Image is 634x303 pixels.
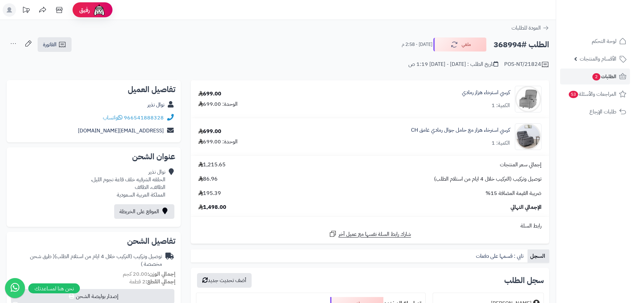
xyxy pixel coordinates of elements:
[589,17,628,31] img: logo-2.png
[123,270,175,278] small: 20.00 كجم
[580,54,616,64] span: الأقسام والمنتجات
[560,104,630,120] a: طلبات الإرجاع
[147,101,164,109] a: نوال نذير
[515,123,541,150] img: 1743835092-1-90x90.jpg
[103,114,122,122] a: واتساب
[560,86,630,102] a: المراجعات والأسئلة53
[492,102,510,109] div: الكمية: 1
[592,72,616,81] span: الطلبات
[198,138,238,146] div: الوحدة: 699.00
[43,41,57,49] span: الفاتورة
[12,253,162,268] div: توصيل وتركيب (التركيب خلال 4 ايام من استلام الطلب)
[592,37,616,46] span: لوحة التحكم
[198,161,226,169] span: 1,215.65
[568,89,616,99] span: المراجعات والأسئلة
[569,91,578,98] span: 53
[560,33,630,49] a: لوحة التحكم
[402,41,432,48] small: [DATE] - 2:58 م
[79,6,90,14] span: رفيق
[114,204,174,219] a: الموقع على الخريطة
[434,175,541,183] span: توصيل وتركيب (التركيب خلال 4 ايام من استلام الطلب)
[411,126,510,134] a: كرسي استرخاء هزاز مع حامل جوال رمادي غامق CH
[494,38,549,52] h2: الطلب #368994
[198,204,226,211] span: 1,498.00
[462,89,510,96] a: كرسي استرخاء هزاز رمادي
[408,61,498,68] div: تاريخ الطلب : [DATE] - [DATE] 1:19 ص
[38,37,72,52] a: الفاتورة
[145,278,175,286] strong: إجمالي القطع:
[93,3,106,17] img: ai-face.png
[329,230,411,238] a: شارك رابط السلة نفسها مع عميل آخر
[589,107,616,116] span: طلبات الإرجاع
[30,252,162,268] span: ( طرق شحن مخصصة )
[12,153,175,161] h2: عنوان الشحن
[500,161,541,169] span: إجمالي سعر المنتجات
[124,114,164,122] a: 966541888328
[504,276,544,284] h3: سجل الطلب
[147,270,175,278] strong: إجمالي الوزن:
[129,278,175,286] small: 2 قطعة
[433,38,487,52] button: ملغي
[338,230,411,238] span: شارك رابط السلة نفسها مع عميل آخر
[18,3,34,18] a: تحديثات المنصة
[492,139,510,147] div: الكمية: 1
[198,190,221,197] span: 195.39
[515,86,541,112] img: 1737964655-110102050046-90x90.jpg
[12,85,175,93] h2: تفاصيل العميل
[78,127,164,135] a: [EMAIL_ADDRESS][DOMAIN_NAME]
[486,190,541,197] span: ضريبة القيمة المضافة 15%
[504,61,549,69] div: POS-NT/21824
[198,128,221,135] div: 699.00
[193,222,546,230] div: رابط السلة
[512,24,541,32] span: العودة للطلبات
[560,69,630,84] a: الطلبات2
[198,90,221,98] div: 699.00
[12,237,175,245] h2: تفاصيل الشحن
[473,249,528,263] a: تابي : قسمها على دفعات
[511,204,541,211] span: الإجمالي النهائي
[512,24,549,32] a: العودة للطلبات
[592,73,600,80] span: 2
[198,100,238,108] div: الوحدة: 699.00
[197,273,252,288] button: أضف تحديث جديد
[198,175,218,183] span: 86.96
[528,249,549,263] a: السجل
[91,168,165,199] div: نوال نذير الحلقه الشرقيه خلف قاعة نجوم الليل، الطائف، الطائف المملكة العربية السعودية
